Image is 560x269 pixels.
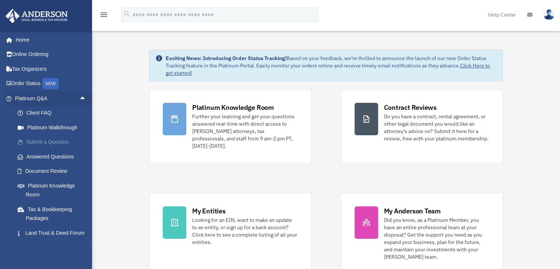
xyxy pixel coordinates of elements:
a: Tax Organizers [5,62,98,76]
strong: Exciting News: Introducing Order Status Tracking! [166,55,286,62]
div: My Anderson Team [384,206,441,216]
a: Platinum Walkthrough [10,120,98,135]
a: Platinum Knowledge Room [10,178,98,202]
a: Client FAQ [10,106,98,120]
a: Platinum Q&Aarrow_drop_up [5,91,98,106]
a: Order StatusNEW [5,76,98,91]
a: Land Trust & Deed Forum [10,226,98,240]
img: User Pic [543,9,554,20]
div: My Entities [192,206,225,216]
a: Document Review [10,164,98,179]
i: menu [99,10,108,19]
div: Did you know, as a Platinum Member, you have an entire professional team at your disposal? Get th... [384,216,489,261]
div: Based on your feedback, we're thrilled to announce the launch of our new Order Status Tracking fe... [166,55,497,77]
a: Portal Feedback [10,240,98,255]
div: Contract Reviews [384,103,437,112]
div: Platinum Knowledge Room [192,103,274,112]
img: Anderson Advisors Platinum Portal [3,9,70,23]
a: Home [5,32,94,47]
a: Click Here to get started! [166,62,490,76]
a: Online Ordering [5,47,98,62]
div: Looking for an EIN, want to make an update to an entity, or sign up for a bank account? Click her... [192,216,297,246]
a: Answered Questions [10,149,98,164]
a: Submit a Question [10,135,98,150]
a: Platinum Knowledge Room Further your learning and get your questions answered real-time with dire... [149,89,311,163]
div: Further your learning and get your questions answered real-time with direct access to [PERSON_NAM... [192,113,297,150]
a: Contract Reviews Do you have a contract, rental agreement, or other legal document you would like... [341,89,503,163]
i: search [123,10,131,18]
div: Do you have a contract, rental agreement, or other legal document you would like an attorney's ad... [384,113,489,142]
span: arrow_drop_up [79,91,94,106]
div: NEW [42,78,59,89]
a: menu [99,13,108,19]
a: Tax & Bookkeeping Packages [10,202,98,226]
